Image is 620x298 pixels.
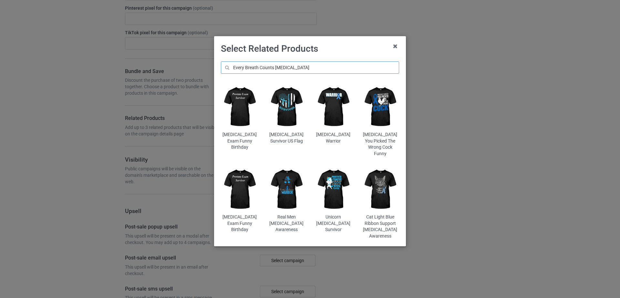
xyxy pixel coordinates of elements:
[221,43,399,55] h1: Select Related Products
[315,132,352,144] div: [MEDICAL_DATA] Warrior
[221,132,259,151] div: [MEDICAL_DATA] Exam Funny Birthday
[361,214,399,239] div: Cat Light Blue Ribbon Support [MEDICAL_DATA] Awareness
[268,132,305,144] div: [MEDICAL_DATA] Survivor US Flag
[221,214,259,233] div: [MEDICAL_DATA] Exam Funny Birthday
[268,214,305,233] div: Real Men [MEDICAL_DATA] Awareness
[361,132,399,157] div: [MEDICAL_DATA] You Picked The Wrong Cock Funny
[315,214,352,233] div: Unicorn [MEDICAL_DATA] Survivor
